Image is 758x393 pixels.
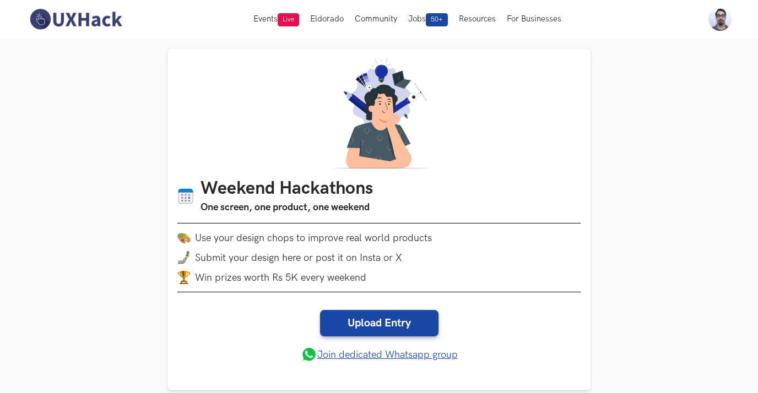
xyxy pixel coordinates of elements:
span: Submit your design here or post it on Insta or X [195,252,402,264]
img: A designer thinking [326,58,432,168]
img: palette.png [177,231,191,244]
img: Calendar icon [177,188,194,205]
img: trophy.png [177,271,191,284]
img: whatsapp.png [301,346,317,363]
h1: Weekend Hackathons [201,178,373,200]
a: Upload Entry [320,310,438,336]
span: Live [278,13,299,26]
img: mobile-in-hand.png [177,251,191,264]
a: Join dedicated Whatsapp group [301,346,458,363]
img: Your profile pic [708,8,732,31]
li: Use your design chops to improve real world products [177,231,581,244]
li: Win prizes worth Rs 5K every weekend [177,271,581,284]
h3: One screen, one product, one weekend [201,200,373,215]
img: UXHack-logo.png [26,8,124,31]
span: 50+ [426,13,448,26]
